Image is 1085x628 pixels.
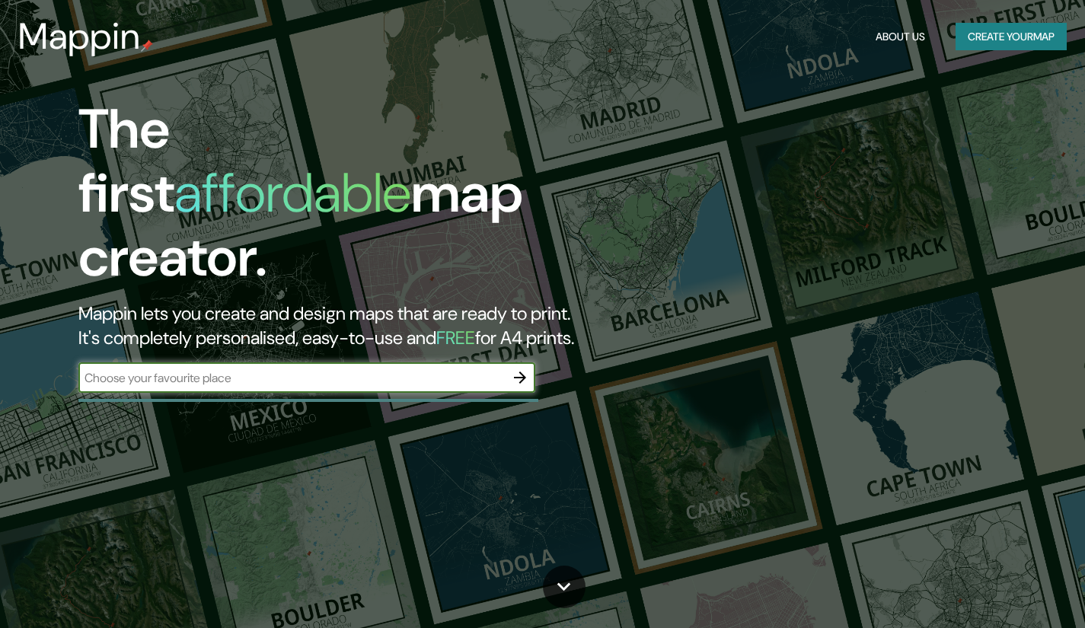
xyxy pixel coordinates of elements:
[436,326,475,349] h5: FREE
[78,369,505,387] input: Choose your favourite place
[18,15,141,58] h3: Mappin
[870,23,931,51] button: About Us
[141,40,153,52] img: mappin-pin
[78,97,621,301] h1: The first map creator.
[78,301,621,350] h2: Mappin lets you create and design maps that are ready to print. It's completely personalised, eas...
[174,158,411,228] h1: affordable
[956,23,1067,51] button: Create yourmap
